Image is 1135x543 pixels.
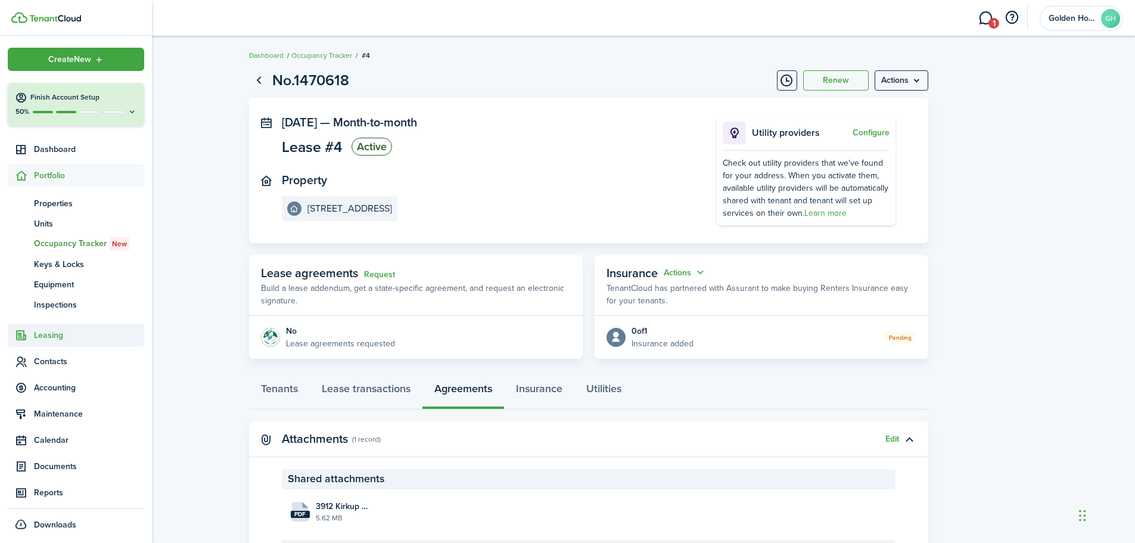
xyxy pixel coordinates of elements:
span: 1 [988,18,999,29]
a: Go back [249,70,269,91]
a: Reports [8,481,144,504]
img: Agreement e-sign [261,328,280,347]
span: Contacts [34,355,144,368]
p: Utility providers [752,126,850,140]
p: Insurance added [632,337,694,350]
a: Dashboard [249,50,284,61]
p: Lease agreements requested [286,337,395,350]
span: Documents [34,460,144,473]
span: Lease agreements [261,264,358,282]
span: Downloads [34,519,76,531]
button: Renew [803,70,869,91]
span: New [112,238,127,249]
a: Request [364,270,395,280]
span: — [320,113,330,131]
file-extension: pdf [291,511,310,518]
a: Occupancy Tracker [291,50,352,61]
a: Utilities [574,374,633,409]
span: Maintenance [34,408,144,420]
p: Build a lease addendum, get a state-specific agreement, and request an electronic signature. [261,282,571,307]
status: Pending [884,332,916,343]
button: Edit [885,435,899,444]
avatar-text: GH [1101,9,1120,28]
button: Open menu [8,48,144,71]
span: Month-to-month [333,113,417,131]
div: No [286,325,395,337]
span: 3912 Kirkup #4 Lease.pdf [316,500,371,513]
menu-btn: Actions [875,70,928,91]
span: Lease #4 [282,139,343,154]
a: Insurance [504,374,574,409]
a: Properties [8,193,144,213]
span: Portfolio [34,169,144,182]
a: Dashboard [8,138,144,161]
span: Properties [34,197,144,210]
span: Golden Horizon Properties [1049,14,1096,23]
p: 50% [15,107,30,117]
iframe: Chat Widget [1075,486,1135,543]
a: Messaging [974,3,997,33]
span: Units [34,218,144,230]
a: Keys & Locks [8,254,144,274]
button: Open resource center [1002,8,1022,28]
a: Equipment [8,274,144,294]
span: Occupancy Tracker [34,237,144,250]
button: Actions [664,266,707,280]
button: Toggle accordion [899,429,919,449]
span: Inspections [34,299,144,311]
file-icon: File [291,502,310,522]
span: Insurance [607,264,658,282]
file-size: 5.62 MB [316,513,371,523]
span: Equipment [34,278,144,291]
img: TenantCloud [29,15,81,22]
span: Dashboard [34,143,144,156]
span: Reports [34,486,144,499]
a: Tenants [249,374,310,409]
a: Learn more [804,207,847,219]
status: Active [352,138,392,156]
a: Inspections [8,294,144,315]
panel-main-section-header: Shared attachments [282,469,895,489]
button: Timeline [777,70,797,91]
button: Configure [853,128,890,138]
span: Create New [48,55,91,64]
img: TenantCloud [11,12,27,23]
div: 0 of 1 [632,325,694,337]
div: Check out utility providers that we've found for your address. When you activate them, available ... [723,157,890,219]
a: Lease transactions [310,374,422,409]
p: TenantCloud has partnered with Assurant to make buying Renters Insurance easy for your tenants. [607,282,916,307]
button: Finish Account Setup50% [8,83,144,126]
panel-main-title: Attachments [282,432,348,446]
a: Occupancy TrackerNew [8,234,144,254]
panel-main-subtitle: (1 record) [352,434,381,445]
a: Units [8,213,144,234]
div: Drag [1079,498,1086,533]
e-details-info-title: [STREET_ADDRESS] [307,203,392,214]
h4: Finish Account Setup [30,92,137,103]
span: #4 [362,50,370,61]
panel-main-title: Property [282,173,327,187]
span: Leasing [34,329,144,342]
button: Open menu [875,70,928,91]
span: Accounting [34,381,144,394]
button: Open menu [664,266,707,280]
span: Keys & Locks [34,258,144,271]
span: [DATE] [282,113,317,131]
span: Calendar [34,434,144,446]
h1: No.1470618 [272,69,349,92]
